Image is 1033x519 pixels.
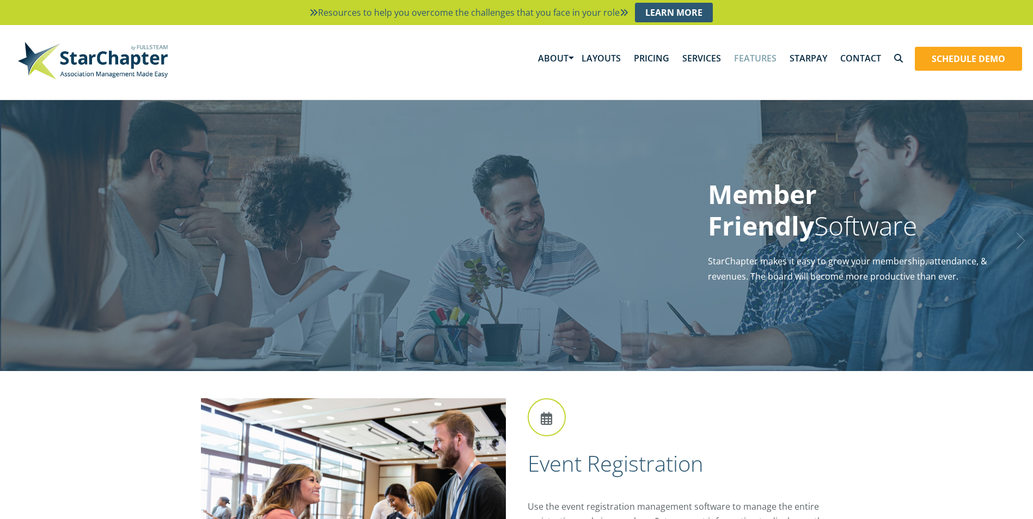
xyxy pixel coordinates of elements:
a: StarPay [783,41,834,75]
a: Learn More [635,3,713,22]
a: Next [1017,225,1033,252]
li: Resources to help you overcome the challenges that you face in your role [304,3,718,22]
strong: Member Friendly [708,176,817,243]
a: Contact [834,41,888,75]
a: Pricing [627,41,676,75]
h2: Event Registration [528,449,833,478]
a: Services [676,41,728,75]
a: Features [728,41,783,75]
h1: Software [708,178,1008,241]
a: Layouts [575,41,627,75]
p: StarChapter makes it easy to grow your membership, attendance, & revenues. The board will become ... [708,254,1008,283]
a: Schedule Demo [915,47,1022,70]
a: About [531,41,575,75]
img: StarChapter-with-Tagline-Main-500.jpg [11,36,174,85]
